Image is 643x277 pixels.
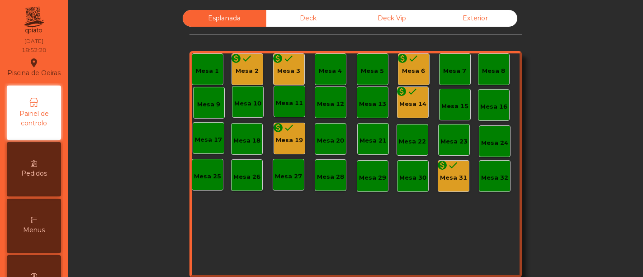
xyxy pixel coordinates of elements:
div: Mesa 18 [233,136,260,145]
div: Mesa 12 [317,100,344,109]
div: Mesa 15 [441,102,468,111]
div: Mesa 21 [359,136,387,145]
i: done [283,53,294,64]
i: monetization_on [397,53,408,64]
i: monetization_on [272,53,283,64]
span: Pedidos [21,169,47,178]
div: Mesa 29 [359,173,386,182]
i: done [241,53,252,64]
div: Esplanada [183,10,266,27]
div: Mesa 3 [277,67,300,76]
div: Mesa 5 [361,67,384,76]
div: Mesa 30 [399,173,426,182]
i: done [408,53,419,64]
div: Mesa 25 [194,172,221,181]
div: Deck Vip [350,10,434,27]
span: Painel de controlo [9,109,59,128]
div: Mesa 17 [195,135,222,144]
div: Exterior [434,10,517,27]
div: Mesa 24 [481,138,508,148]
div: Mesa 9 [197,100,220,109]
div: Mesa 7 [443,67,466,76]
div: Mesa 10 [234,99,261,108]
img: qpiato [23,5,45,36]
div: Mesa 20 [317,136,344,145]
div: Mesa 16 [480,102,507,111]
div: Mesa 28 [317,172,344,181]
div: Mesa 8 [482,67,505,76]
div: Deck [266,10,350,27]
div: Mesa 6 [402,67,425,76]
div: 18:52:20 [22,46,46,54]
span: Menus [23,225,45,235]
div: Mesa 11 [276,99,303,108]
div: Mesa 31 [440,173,467,182]
div: Mesa 14 [399,100,426,109]
i: done [284,122,294,133]
i: monetization_on [396,86,407,97]
i: monetization_on [273,122,284,133]
div: Mesa 27 [275,172,302,181]
i: done [407,86,418,97]
div: Mesa 22 [399,137,426,146]
div: Mesa 1 [196,67,219,76]
i: location_on [28,57,39,68]
div: Mesa 26 [233,172,260,181]
i: monetization_on [231,53,241,64]
div: Mesa 23 [440,137,468,146]
i: monetization_on [437,160,448,171]
i: done [448,160,459,171]
div: Piscina de Oeiras [7,56,61,79]
div: [DATE] [24,37,43,45]
div: Mesa 2 [236,67,259,76]
div: Mesa 19 [276,136,303,145]
div: Mesa 32 [481,173,508,182]
div: Mesa 4 [319,67,342,76]
div: Mesa 13 [359,100,386,109]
